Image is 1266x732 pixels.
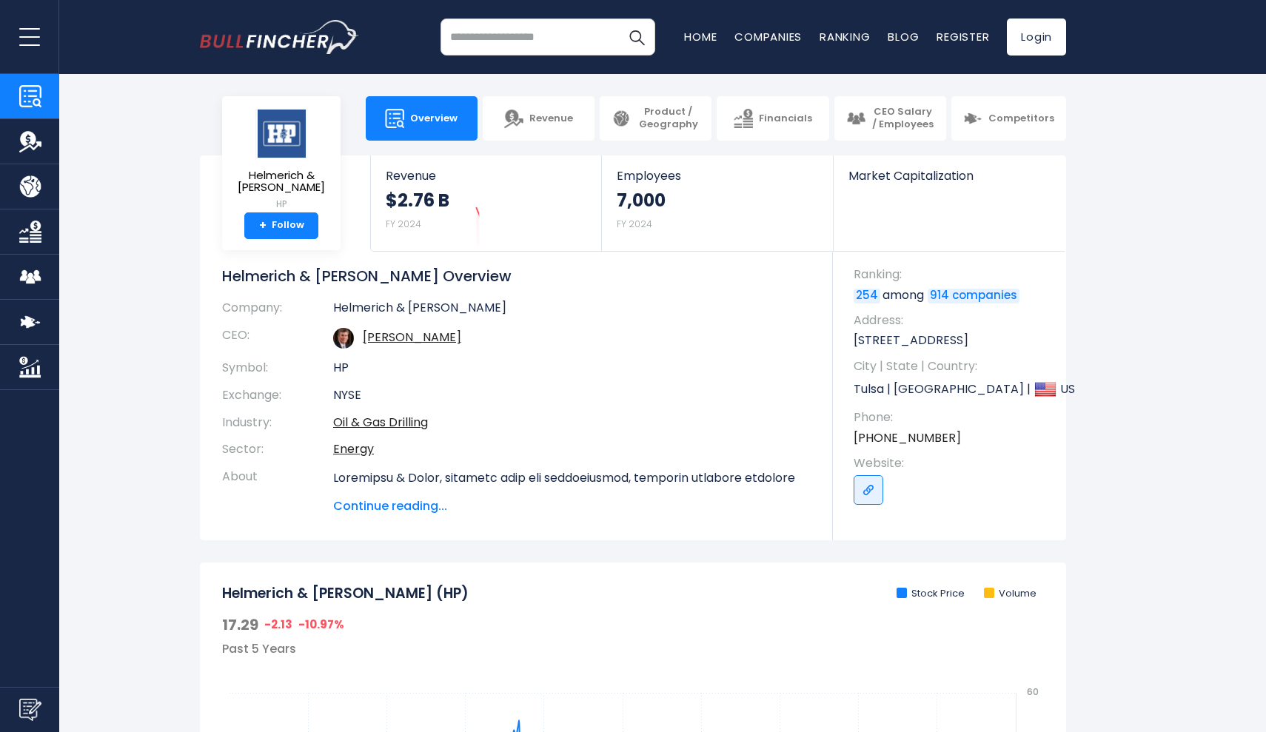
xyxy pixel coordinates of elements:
a: Home [684,29,717,44]
th: Sector: [222,436,333,463]
p: [STREET_ADDRESS] [854,332,1051,349]
strong: $2.76 B [386,189,449,212]
th: About [222,463,333,515]
a: 254 [854,289,880,303]
span: Revenue [386,169,586,183]
span: Continue reading... [333,497,811,515]
a: Revenue $2.76 B FY 2024 [371,155,601,251]
a: Oil & Gas Drilling [333,414,428,431]
strong: 7,000 [617,189,666,212]
a: Product / Geography [600,96,711,141]
span: Revenue [529,113,573,125]
span: Website: [854,455,1051,471]
span: Overview [410,113,458,125]
a: Ranking [820,29,870,44]
td: Helmerich & [PERSON_NAME] [333,300,811,322]
span: Phone: [854,409,1051,426]
span: CEO Salary / Employees [871,106,934,131]
span: Employees [617,169,817,183]
span: Financials [759,113,812,125]
a: Register [937,29,989,44]
span: Helmerich & [PERSON_NAME] [234,169,329,194]
a: [PHONE_NUMBER] [854,430,961,446]
span: Ranking: [854,266,1051,283]
th: CEO: [222,322,333,355]
a: Overview [366,96,478,141]
a: Financials [717,96,828,141]
strong: + [259,219,267,232]
span: Market Capitalization [848,169,1050,183]
a: Competitors [951,96,1066,141]
p: among [854,287,1051,303]
span: -10.97% [298,617,344,632]
a: Go to link [854,475,883,505]
li: Volume [984,588,1036,600]
a: CEO Salary / Employees [834,96,946,141]
img: john-w-lindsay.jpg [333,328,354,349]
span: 17.29 [222,615,258,634]
td: NYSE [333,382,811,409]
a: Companies [734,29,802,44]
a: Helmerich & [PERSON_NAME] HP [233,108,329,212]
span: City | State | Country: [854,358,1051,375]
a: Revenue [483,96,595,141]
text: 60 [1027,685,1039,698]
span: Competitors [988,113,1054,125]
a: 914 companies [928,289,1019,303]
a: Employees 7,000 FY 2024 [602,155,832,251]
small: FY 2024 [386,218,421,230]
a: Blog [888,29,919,44]
p: Tulsa | [GEOGRAPHIC_DATA] | US [854,378,1051,400]
th: Company: [222,300,333,322]
a: Login [1007,19,1066,56]
a: Market Capitalization [834,155,1065,208]
h1: Helmerich & [PERSON_NAME] Overview [222,266,811,286]
td: HP [333,355,811,382]
small: HP [234,198,329,211]
img: bullfincher logo [200,20,359,54]
th: Industry: [222,409,333,437]
li: Stock Price [897,588,965,600]
span: Past 5 Years [222,640,296,657]
a: ceo [363,329,461,346]
th: Exchange: [222,382,333,409]
a: Energy [333,440,374,457]
button: Search [618,19,655,56]
a: +Follow [244,212,318,239]
span: Product / Geography [637,106,700,131]
a: Go to homepage [200,20,359,54]
th: Symbol: [222,355,333,382]
small: FY 2024 [617,218,652,230]
span: Address: [854,312,1051,329]
h2: Helmerich & [PERSON_NAME] (HP) [222,585,469,603]
span: -2.13 [264,617,292,632]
